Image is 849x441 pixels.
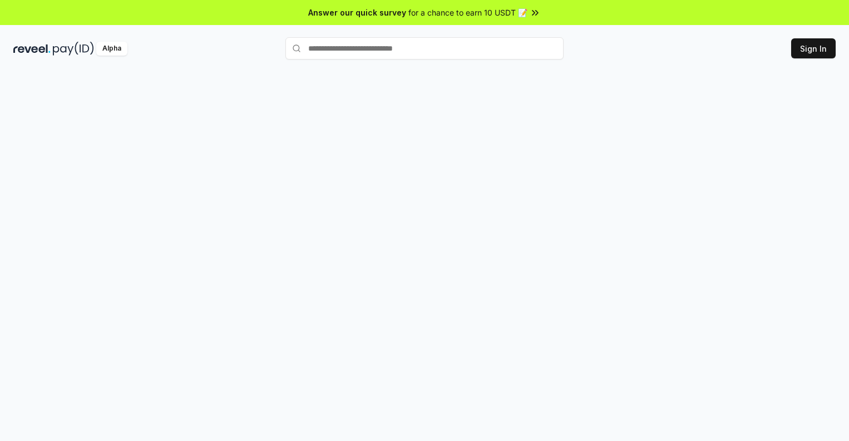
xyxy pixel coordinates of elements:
[408,7,527,18] span: for a chance to earn 10 USDT 📝
[308,7,406,18] span: Answer our quick survey
[53,42,94,56] img: pay_id
[96,42,127,56] div: Alpha
[13,42,51,56] img: reveel_dark
[791,38,836,58] button: Sign In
